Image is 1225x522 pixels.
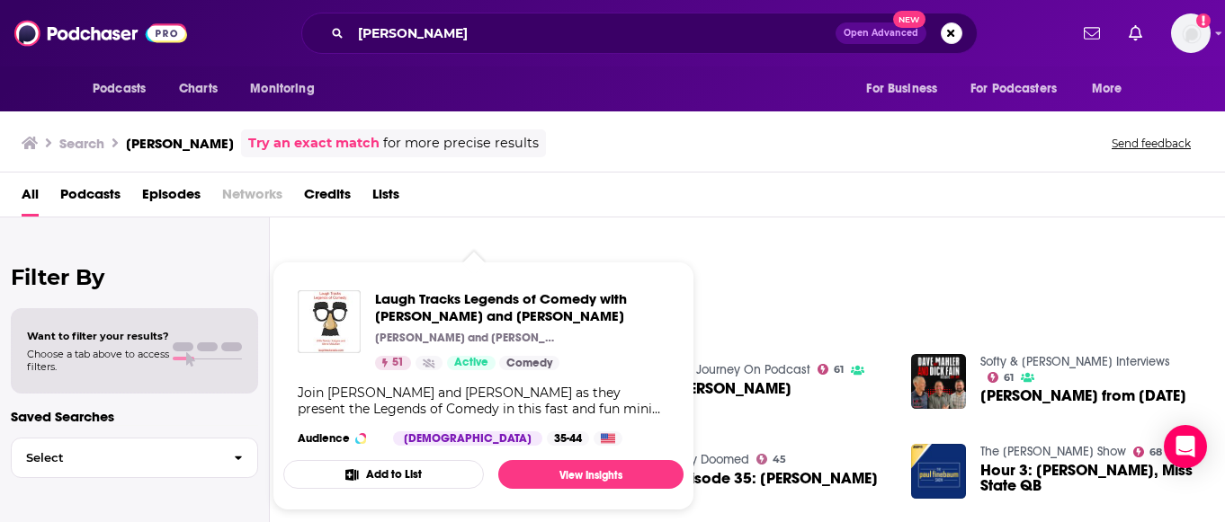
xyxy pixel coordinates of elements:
a: 61 [818,364,844,375]
a: Show notifications dropdown [1077,18,1107,49]
button: open menu [80,72,169,106]
span: [PERSON_NAME] from [DATE] [980,388,1186,403]
a: Podcasts [60,180,121,217]
a: Will Rogers [674,381,791,396]
button: Show profile menu [1171,13,1211,53]
img: User Profile [1171,13,1211,53]
a: Laugh Tracks Legends of Comedy with Randy and Steve [375,290,669,324]
a: 51 [375,356,411,370]
span: [PERSON_NAME] [674,381,791,396]
a: All [22,180,39,217]
span: For Business [866,76,937,102]
span: Select [12,452,219,464]
span: 61 [834,366,844,374]
p: [PERSON_NAME] and [PERSON_NAME] [375,331,555,345]
h3: [PERSON_NAME] [126,135,234,152]
button: open menu [237,72,337,106]
a: Episode 35: Will Rogers [674,471,878,486]
span: Charts [179,76,218,102]
span: Monitoring [250,76,314,102]
a: Stay Doomed [674,452,749,467]
img: Podchaser - Follow, Share and Rate Podcasts [14,16,187,50]
span: Want to filter your results? [27,330,169,342]
img: Laugh Tracks Legends of Comedy with Randy and Steve [298,290,361,353]
a: Softy & Dick Interviews [980,354,1170,369]
a: 61 [988,372,1014,383]
a: Episodes [142,180,201,217]
a: Charts [167,72,228,106]
span: Open Advanced [844,29,918,38]
button: Select [11,438,258,478]
a: Will Rogers from Media Day [980,388,1186,403]
a: Show notifications dropdown [1122,18,1149,49]
a: Comedy [499,356,559,370]
span: Networks [222,180,282,217]
span: 68 [1149,448,1162,456]
button: Add to List [283,460,484,489]
h3: Search [59,135,104,152]
a: The Paul Finebaum Show [980,444,1126,459]
h3: Audience [298,431,379,446]
span: New [893,11,925,28]
span: Podcasts [93,76,146,102]
a: View Insights [498,460,684,489]
div: 35-44 [547,431,589,446]
div: [DEMOGRAPHIC_DATA] [393,431,542,446]
span: Episode 35: [PERSON_NAME] [674,471,878,486]
a: Active [447,356,496,370]
img: Hour 3: Will Rogers, Miss State QB [911,444,966,499]
a: Credits [304,180,351,217]
span: 51 [392,354,404,372]
button: Send feedback [1106,136,1196,151]
a: Lists [372,180,399,217]
button: Open AdvancedNew [836,22,926,44]
span: Choose a tab above to access filters. [27,348,169,373]
h2: Filter By [11,264,258,290]
a: 45 [756,454,786,464]
a: The Journey On Podcast [674,362,810,377]
input: Search podcasts, credits, & more... [351,19,836,48]
span: Hour 3: [PERSON_NAME], Miss State QB [980,463,1196,493]
span: For Podcasters [970,76,1057,102]
span: 45 [773,456,786,464]
img: Will Rogers from Media Day [911,354,966,409]
a: Hour 3: Will Rogers, Miss State QB [980,463,1196,493]
span: More [1092,76,1122,102]
button: open menu [1079,72,1145,106]
span: Active [454,354,488,372]
svg: Add a profile image [1196,13,1211,28]
button: open menu [854,72,960,106]
span: for more precise results [383,133,539,154]
span: Logged in as lorlinskyyorkshire [1171,13,1211,53]
button: open menu [959,72,1083,106]
a: 68 [1133,447,1162,457]
div: Search podcasts, credits, & more... [301,13,978,54]
p: Saved Searches [11,408,258,425]
span: 61 [1004,374,1014,382]
div: Join [PERSON_NAME] and [PERSON_NAME] as they present the Legends of Comedy in this fast and fun m... [298,385,669,417]
div: Open Intercom Messenger [1164,425,1207,468]
a: Try an exact match [248,133,380,154]
span: Laugh Tracks Legends of Comedy with [PERSON_NAME] and [PERSON_NAME] [375,290,669,324]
